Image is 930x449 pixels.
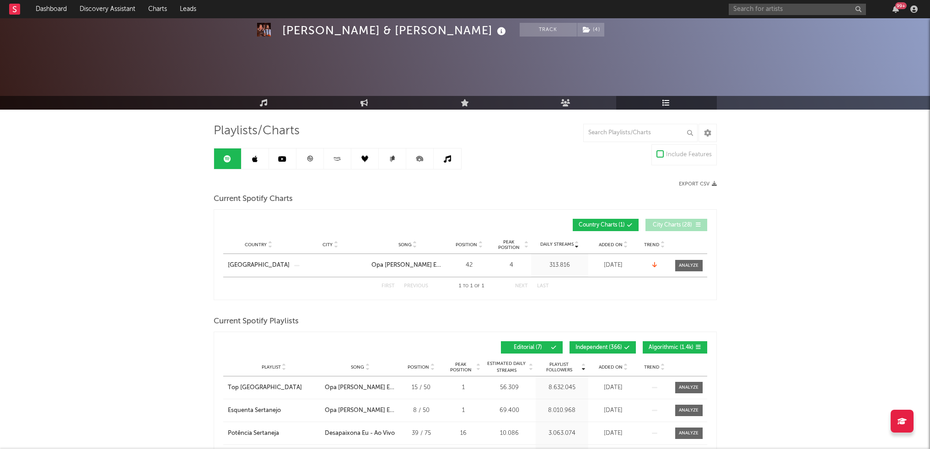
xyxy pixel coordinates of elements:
[446,362,475,373] span: Peak Position
[533,261,586,270] div: 313.816
[485,406,533,415] div: 69.400
[228,406,320,415] a: Esquenta Sertanejo
[404,284,428,289] button: Previous
[579,222,625,228] span: Country Charts ( 1 )
[583,124,698,142] input: Search Playlists/Charts
[643,341,707,354] button: Algorithmic(1.4k)
[538,406,586,415] div: 8.010.968
[515,284,528,289] button: Next
[507,345,549,350] span: Editorial ( 7 )
[591,406,636,415] div: [DATE]
[474,284,480,288] span: of
[599,242,623,248] span: Added On
[351,364,364,370] span: Song
[449,261,490,270] div: 42
[446,406,481,415] div: 1
[520,23,577,37] button: Track
[228,261,290,270] a: [GEOGRAPHIC_DATA]
[228,383,302,392] div: Top [GEOGRAPHIC_DATA]
[214,126,300,137] span: Playlists/Charts
[540,241,574,248] span: Daily Streams
[649,345,693,350] span: Algorithmic ( 1.4k )
[485,429,533,438] div: 10.086
[214,316,299,327] span: Current Spotify Playlists
[599,364,623,370] span: Added On
[591,261,636,270] div: [DATE]
[537,284,549,289] button: Last
[651,222,693,228] span: City Charts ( 28 )
[228,429,320,438] a: Potência Sertaneja
[577,23,604,37] button: (4)
[591,383,636,392] div: [DATE]
[679,181,717,187] button: Export CSV
[456,242,477,248] span: Position
[323,242,333,248] span: City
[463,284,468,288] span: to
[538,383,586,392] div: 8.632.045
[325,429,395,438] div: Desapaixona Eu - Ao Vivo
[485,383,533,392] div: 56.309
[408,364,429,370] span: Position
[401,429,442,438] div: 39 / 75
[895,2,907,9] div: 99 +
[575,345,622,350] span: Independent ( 366 )
[282,23,508,38] div: [PERSON_NAME] & [PERSON_NAME]
[892,5,899,13] button: 99+
[228,406,281,415] div: Esquenta Sertanejo
[382,284,395,289] button: First
[666,149,712,160] div: Include Features
[573,219,639,231] button: Country Charts(1)
[446,281,497,292] div: 1 1 1
[228,383,320,392] a: Top [GEOGRAPHIC_DATA]
[538,362,581,373] span: Playlist Followers
[591,429,636,438] div: [DATE]
[495,261,529,270] div: 4
[245,242,267,248] span: Country
[398,242,412,248] span: Song
[325,383,396,392] div: Opa [PERSON_NAME] Eu - Ao Vivo
[644,364,659,370] span: Trend
[446,383,481,392] div: 1
[214,194,293,205] span: Current Spotify Charts
[577,23,605,37] span: ( 4 )
[262,364,281,370] span: Playlist
[644,242,659,248] span: Trend
[228,429,279,438] div: Potência Sertaneja
[325,406,396,415] div: Opa [PERSON_NAME] Eu - Ao Vivo
[371,261,444,270] a: Opa [PERSON_NAME] Eu - Ao Vivo
[645,219,707,231] button: City Charts(28)
[570,341,636,354] button: Independent(366)
[446,429,481,438] div: 16
[501,341,563,354] button: Editorial(7)
[401,406,442,415] div: 8 / 50
[538,429,586,438] div: 3.063.074
[485,360,528,374] span: Estimated Daily Streams
[729,4,866,15] input: Search for artists
[401,383,442,392] div: 15 / 50
[495,239,523,250] span: Peak Position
